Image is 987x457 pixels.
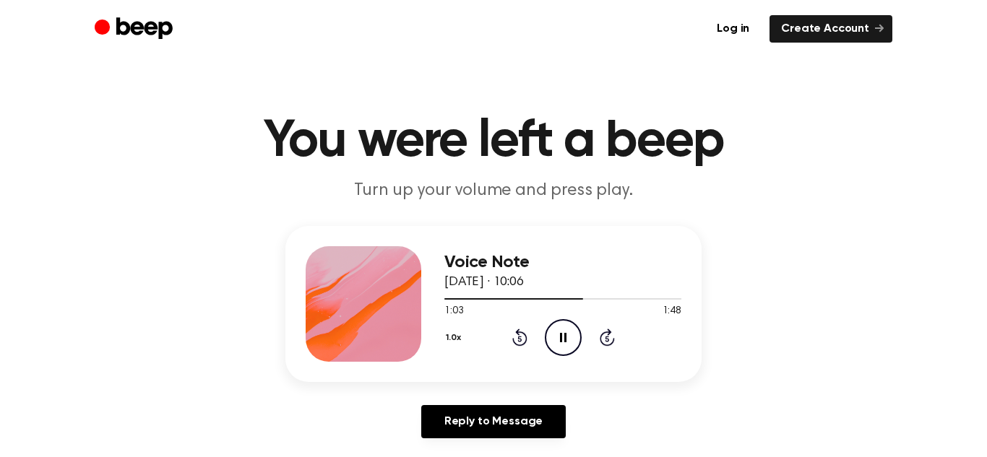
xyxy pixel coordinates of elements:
a: Beep [95,15,176,43]
a: Log in [705,15,761,43]
p: Turn up your volume and press play. [216,179,771,203]
button: 1.0x [444,326,467,350]
span: 1:48 [663,304,681,319]
span: 1:03 [444,304,463,319]
h1: You were left a beep [124,116,863,167]
h3: Voice Note [444,253,681,272]
span: [DATE] · 10:06 [444,276,524,289]
a: Reply to Message [421,405,566,438]
a: Create Account [770,15,892,43]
